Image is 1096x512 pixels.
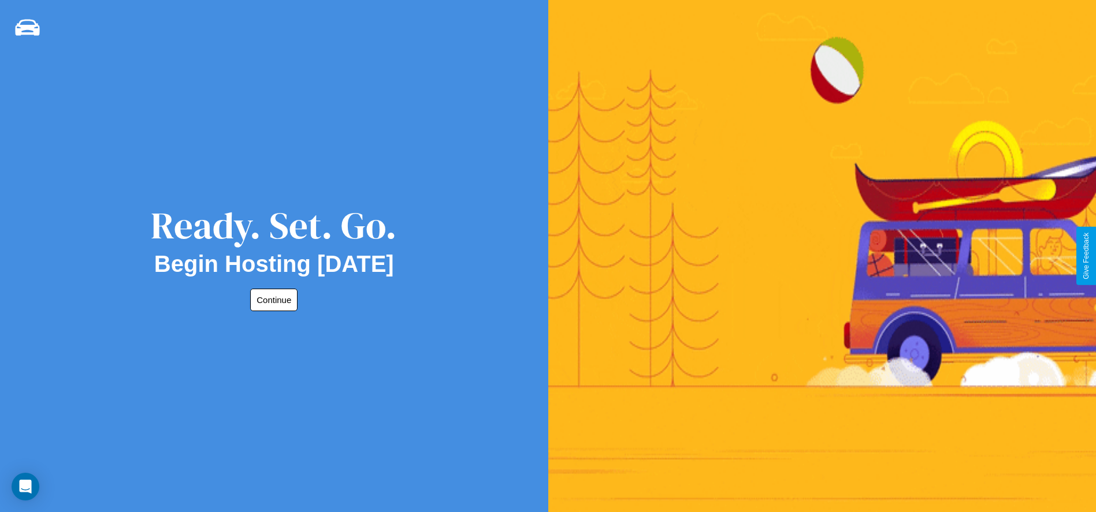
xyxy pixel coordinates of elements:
div: Open Intercom Messenger [12,473,39,500]
h2: Begin Hosting [DATE] [154,251,394,277]
div: Ready. Set. Go. [151,200,397,251]
button: Continue [250,289,298,311]
div: Give Feedback [1082,233,1090,279]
